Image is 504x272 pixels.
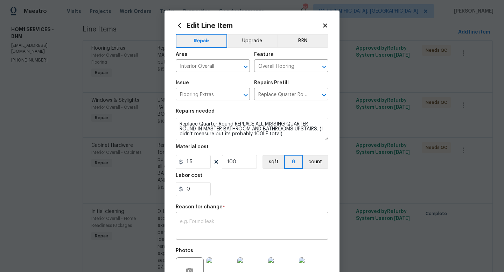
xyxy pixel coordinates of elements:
h5: Feature [254,52,274,57]
textarea: Replace Quarter Round REPLACE ALL MISSING QUARTER ROUND IN MASTER BATHROOM AND BATHROOMS UPSTAIRS... [176,118,328,140]
h5: Photos [176,248,193,253]
button: Repair [176,34,227,48]
h5: Material cost [176,144,209,149]
h5: Reason for change [176,205,223,209]
button: Open [241,62,251,72]
button: count [303,155,328,169]
h5: Issue [176,80,189,85]
button: sqft [262,155,284,169]
h2: Edit Line Item [176,22,322,29]
button: ft [284,155,303,169]
h5: Repairs needed [176,109,215,114]
h5: Labor cost [176,173,202,178]
h5: Area [176,52,188,57]
button: Open [319,62,329,72]
button: BRN [277,34,328,48]
button: Open [319,90,329,100]
button: Open [241,90,251,100]
button: Upgrade [227,34,277,48]
h5: Repairs Prefill [254,80,289,85]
